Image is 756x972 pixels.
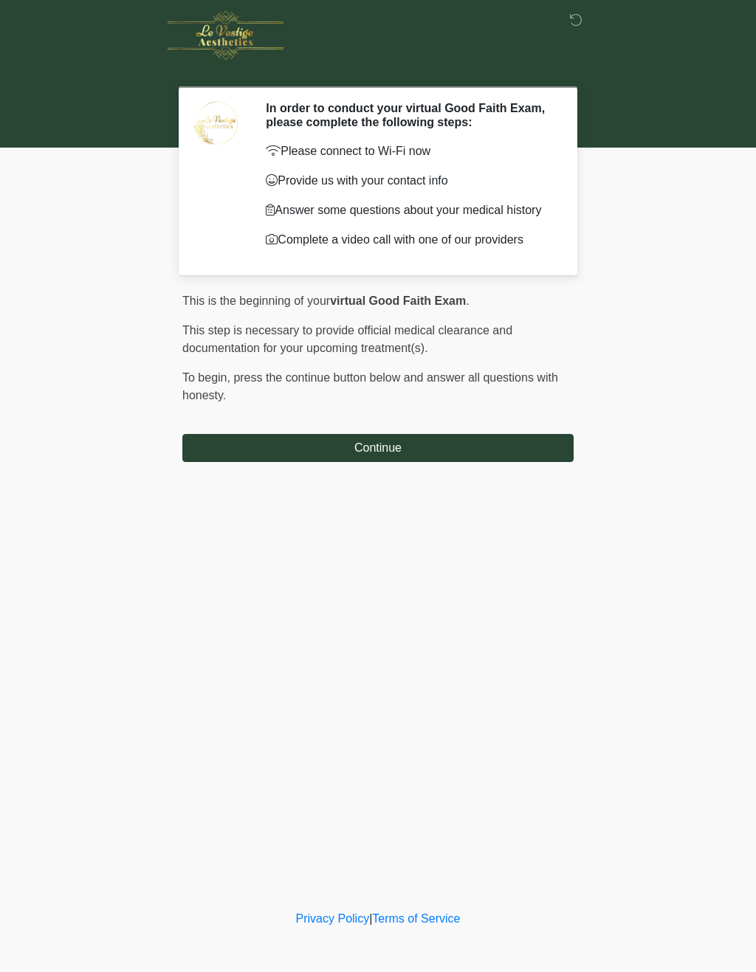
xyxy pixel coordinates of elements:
p: Complete a video call with one of our providers [266,231,551,249]
img: Le Vestige Aesthetics Logo [168,11,283,60]
h2: In order to conduct your virtual Good Faith Exam, please complete the following steps: [266,101,551,129]
img: Agent Avatar [193,101,238,145]
p: Answer some questions about your medical history [266,201,551,219]
span: press the continue button below and answer all questions with honesty. [182,371,558,401]
span: To begin, [182,371,233,384]
a: | [369,912,372,925]
a: Privacy Policy [296,912,370,925]
span: This is the beginning of your [182,294,330,307]
p: Please connect to Wi-Fi now [266,142,551,160]
a: Terms of Service [372,912,460,925]
strong: virtual Good Faith Exam [330,294,466,307]
span: . [466,294,469,307]
span: This step is necessary to provide official medical clearance and documentation for your upcoming ... [182,324,512,354]
p: Provide us with your contact info [266,172,551,190]
button: Continue [182,434,574,462]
